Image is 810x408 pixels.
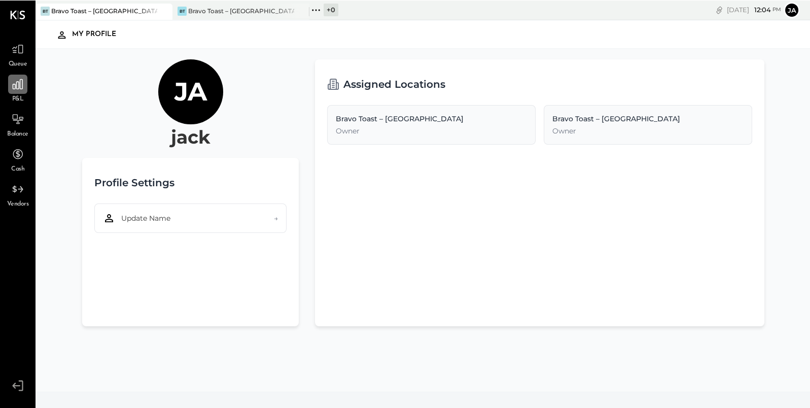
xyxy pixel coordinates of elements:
h2: jack [171,124,210,149]
div: Bravo Toast – [GEOGRAPHIC_DATA] [336,113,527,123]
div: [DATE] [727,5,781,14]
h1: ja [174,76,207,107]
div: BT [178,6,187,15]
span: Cash [11,164,24,174]
div: copy link [714,4,724,15]
div: BT [41,6,50,15]
span: Balance [7,129,28,139]
div: Bravo Toast – [GEOGRAPHIC_DATA] [552,113,744,123]
div: Bravo Toast – [GEOGRAPHIC_DATA] [51,6,157,15]
a: Cash [1,144,35,174]
a: Queue [1,39,35,69]
h2: Assigned Locations [343,71,445,96]
div: Owner [336,125,527,135]
span: P&L [12,94,24,104]
span: Vendors [7,199,29,209]
span: → [274,213,278,223]
a: Vendors [1,179,35,209]
h2: Profile Settings [94,169,174,195]
button: ja [784,2,800,18]
div: Owner [552,125,744,135]
a: P&L [1,74,35,104]
span: Update Name [121,213,170,223]
span: Queue [9,59,27,69]
a: Balance [1,109,35,139]
div: My Profile [72,26,126,42]
button: Update Name→ [94,203,287,232]
div: Bravo Toast – [GEOGRAPHIC_DATA] [188,6,294,15]
div: + 0 [324,3,338,16]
